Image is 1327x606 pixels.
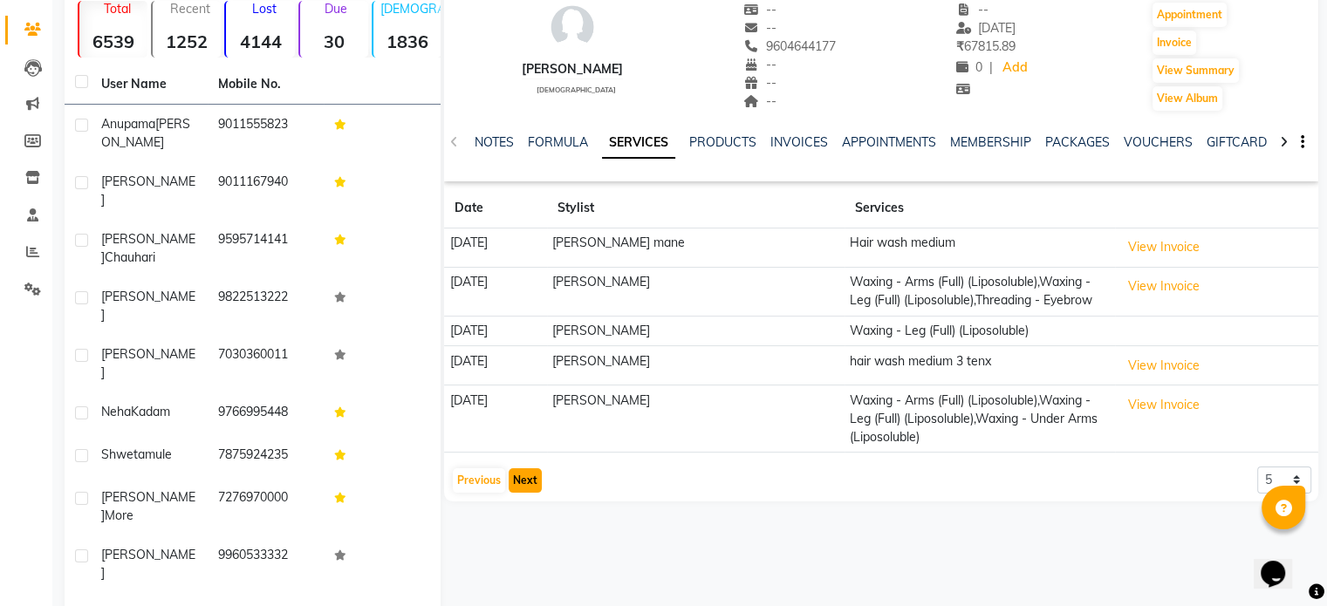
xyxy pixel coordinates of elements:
[145,446,172,462] span: mule
[1153,86,1222,111] button: View Album
[845,346,1115,385] td: hair wash medium 3 tenx
[208,277,325,335] td: 9822513222
[444,346,547,385] td: [DATE]
[1207,134,1275,150] a: GIFTCARDS
[546,1,599,53] img: avatar
[380,1,441,17] p: [DEMOGRAPHIC_DATA]
[743,75,776,91] span: --
[160,1,221,17] p: Recent
[208,435,325,478] td: 7875924235
[79,31,147,52] strong: 6539
[956,20,1016,36] span: [DATE]
[101,116,155,132] span: Anupama
[304,1,368,17] p: Due
[444,188,547,228] th: Date
[1045,134,1110,150] a: PACKAGES
[1124,134,1193,150] a: VOUCHERS
[743,57,776,72] span: --
[208,220,325,277] td: 9595714141
[845,385,1115,453] td: Waxing - Arms (Full) (Liposoluble),Waxing - Leg (Full) (Liposoluble),Waxing - Under Arms (Liposol...
[101,231,195,265] span: [PERSON_NAME]
[444,385,547,453] td: [DATE]
[101,174,195,208] span: [PERSON_NAME]
[547,316,845,346] td: [PERSON_NAME]
[547,188,845,228] th: Stylist
[105,507,133,523] span: more
[770,134,828,150] a: INVOICES
[842,134,936,150] a: APPOINTMENTS
[153,31,221,52] strong: 1252
[547,385,845,453] td: [PERSON_NAME]
[689,134,756,150] a: PRODUCTS
[105,249,155,265] span: chauhari
[845,316,1115,346] td: Waxing - Leg (Full) (Liposoluble)
[1120,352,1207,379] button: View Invoice
[1153,3,1227,27] button: Appointment
[101,446,145,462] span: shweta
[509,468,542,493] button: Next
[845,228,1115,268] td: Hair wash medium
[1000,56,1030,80] a: Add
[475,134,514,150] a: NOTES
[845,188,1115,228] th: Services
[373,31,441,52] strong: 1836
[101,346,195,380] span: [PERSON_NAME]
[956,59,982,75] span: 0
[1120,273,1207,300] button: View Invoice
[956,38,964,54] span: ₹
[91,65,208,105] th: User Name
[101,404,131,419] span: Neha
[444,267,547,316] td: [DATE]
[453,468,505,493] button: Previous
[444,316,547,346] td: [DATE]
[1120,234,1207,261] button: View Invoice
[101,547,195,581] span: [PERSON_NAME]
[208,105,325,162] td: 9011555823
[1120,392,1207,419] button: View Invoice
[547,228,845,268] td: [PERSON_NAME] mane
[743,2,776,17] span: --
[444,228,547,268] td: [DATE]
[743,93,776,109] span: --
[233,1,294,17] p: Lost
[602,127,675,159] a: SERVICES
[208,478,325,535] td: 7276970000
[528,134,588,150] a: FORMULA
[86,1,147,17] p: Total
[131,404,170,419] span: Kadam
[537,85,616,94] span: [DEMOGRAPHIC_DATA]
[950,134,1031,150] a: MEMBERSHIP
[208,535,325,593] td: 9960533332
[1153,58,1239,83] button: View Summary
[300,31,368,52] strong: 30
[956,2,989,17] span: --
[208,162,325,220] td: 9011167940
[522,60,623,78] div: [PERSON_NAME]
[743,20,776,36] span: --
[1153,31,1196,55] button: Invoice
[101,289,195,323] span: [PERSON_NAME]
[208,392,325,435] td: 9766995448
[743,38,836,54] span: 9604644177
[547,267,845,316] td: [PERSON_NAME]
[1254,536,1310,589] iframe: chat widget
[956,38,1016,54] span: 67815.89
[989,58,993,77] span: |
[101,489,195,523] span: [PERSON_NAME]
[547,346,845,385] td: [PERSON_NAME]
[845,267,1115,316] td: Waxing - Arms (Full) (Liposoluble),Waxing - Leg (Full) (Liposoluble),Threading - Eyebrow
[208,65,325,105] th: Mobile No.
[208,335,325,392] td: 7030360011
[226,31,294,52] strong: 4144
